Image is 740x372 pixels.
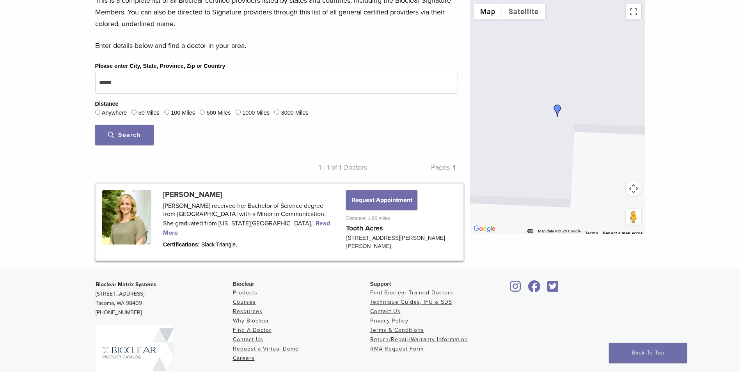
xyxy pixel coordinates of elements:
[474,4,502,19] button: Show street map
[138,109,160,117] label: 50 Miles
[95,40,458,51] p: Enter details below and find a doctor in your area.
[233,327,272,333] a: Find A Doctor
[525,285,543,293] a: Bioclear
[538,229,580,233] span: Map data ©2025 Google
[233,308,263,315] a: Resources
[95,62,225,71] label: Please enter City, State, Province, Zip or Country
[95,125,154,145] button: Search
[370,345,424,352] a: RMA Request Form
[96,280,233,317] p: [STREET_ADDRESS] Tacoma, WA 98409 [PHONE_NUMBER]
[626,209,641,225] button: Drag Pegman onto the map to open Street View
[508,285,524,293] a: Bioclear
[527,229,533,234] button: Keyboard shortcuts
[346,190,417,210] button: Request Appointment
[370,336,468,343] a: Return/Repair/Warranty Information
[171,109,195,117] label: 100 Miles
[609,343,687,363] a: Back To Top
[233,355,255,361] a: Careers
[277,161,367,173] p: 1 - 1 of 1 Doctors
[370,289,453,296] a: Find Bioclear Trained Doctors
[502,4,545,19] button: Show satellite imagery
[281,109,309,117] label: 3000 Miles
[233,299,256,305] a: Courses
[370,299,452,305] a: Technique Guides, IFU & SDS
[233,289,257,296] a: Products
[233,336,263,343] a: Contact Us
[370,327,424,333] a: Terms & Conditions
[545,285,561,293] a: Bioclear
[370,281,391,287] span: Support
[96,281,156,288] strong: Bioclear Matrix Systems
[370,317,408,324] a: Privacy Policy
[472,224,497,234] img: Google
[207,109,231,117] label: 500 Miles
[233,281,254,287] span: Bioclear
[233,317,269,324] a: Why Bioclear
[242,109,270,117] label: 1000 Miles
[108,131,140,139] span: Search
[472,224,497,234] a: Open this area in Google Maps (opens a new window)
[233,345,299,352] a: Request a Virtual Demo
[453,164,455,172] a: 1
[367,161,458,173] p: Pages
[626,4,641,19] button: Toggle fullscreen view
[603,231,643,235] a: Report a map error
[370,308,401,315] a: Contact Us
[626,181,641,197] button: Map camera controls
[585,231,598,236] a: Terms (opens in new tab)
[102,109,127,117] label: Anywhere
[551,105,564,117] div: Dr. Alyssa Fisher
[95,100,119,108] legend: Distance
